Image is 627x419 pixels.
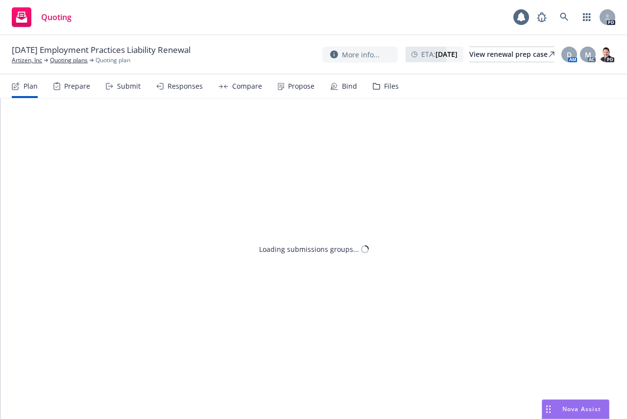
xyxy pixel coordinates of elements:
[562,405,601,413] span: Nova Assist
[542,400,555,419] div: Drag to move
[585,49,591,60] span: M
[421,49,458,59] span: ETA :
[577,7,597,27] a: Switch app
[259,244,359,254] div: Loading submissions groups...
[435,49,458,59] strong: [DATE]
[384,82,399,90] div: Files
[117,82,141,90] div: Submit
[288,82,314,90] div: Propose
[342,49,380,60] span: More info...
[8,3,75,31] a: Quoting
[168,82,203,90] div: Responses
[12,56,42,65] a: Artizen, Inc
[41,13,72,21] span: Quoting
[12,44,191,56] span: [DATE] Employment Practices Liability Renewal
[232,82,262,90] div: Compare
[342,82,357,90] div: Bind
[567,49,572,60] span: D
[469,47,555,62] a: View renewal prep case
[322,47,398,63] button: More info...
[96,56,130,65] span: Quoting plan
[50,56,88,65] a: Quoting plans
[542,399,609,419] button: Nova Assist
[555,7,574,27] a: Search
[599,47,614,62] img: photo
[532,7,552,27] a: Report a Bug
[64,82,90,90] div: Prepare
[24,82,38,90] div: Plan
